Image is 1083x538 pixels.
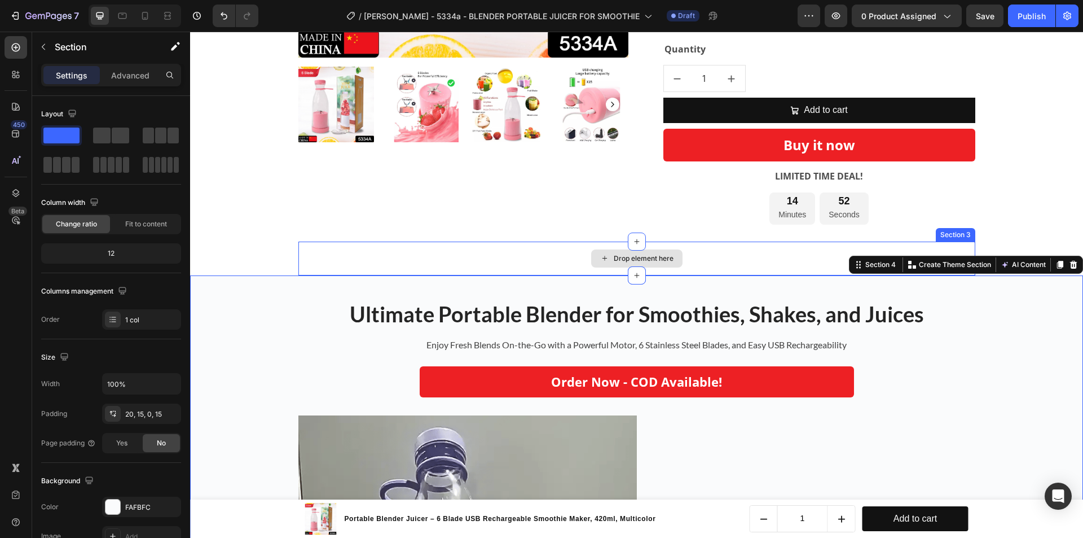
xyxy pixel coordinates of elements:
[473,66,785,91] button: Add to cart
[157,438,166,448] span: No
[5,5,84,27] button: 7
[748,198,783,208] div: Section 3
[41,438,96,448] div: Page padding
[41,195,101,211] div: Column width
[474,34,501,60] button: decrement
[56,69,87,81] p: Settings
[638,474,665,500] button: increment
[41,409,67,419] div: Padding
[213,5,258,27] div: Undo/Redo
[588,163,616,176] div: 14
[43,246,179,261] div: 12
[125,315,178,325] div: 1 col
[614,71,657,87] div: Add to cart
[678,11,695,21] span: Draft
[74,9,79,23] p: 7
[673,228,708,238] div: Section 4
[852,5,962,27] button: 0 product assigned
[1018,10,1046,22] div: Publish
[528,34,555,60] button: increment
[672,475,778,500] button: Add to cart
[231,307,663,320] p: Enjoy Fresh Blends On-the-Go with a Powerful Motor, 6 Stainless Steel Blades, and Easy USB Rechar...
[560,474,587,500] button: decrement
[41,284,129,299] div: Columns management
[41,350,71,365] div: Size
[116,438,127,448] span: Yes
[361,341,532,360] div: Order Now - COD Available!
[41,314,60,325] div: Order
[966,5,1003,27] button: Save
[230,335,664,366] button: Order Now - COD Available!
[108,269,785,297] h2: Ultimate Portable Blender for Smoothies, Shakes, and Juices
[125,502,178,513] div: FAFBFC
[1008,5,1055,27] button: Publish
[111,69,149,81] p: Advanced
[976,11,994,21] span: Save
[125,219,167,229] span: Fit to content
[190,32,1083,538] iframe: Design area
[416,66,429,80] button: Carousel Next Arrow
[639,176,669,190] p: Seconds
[703,479,747,496] div: Add to cart
[41,474,96,489] div: Background
[1045,483,1072,510] div: Open Intercom Messenger
[473,97,785,130] button: Buy it now
[588,176,616,190] p: Minutes
[639,163,669,176] div: 52
[729,228,801,238] p: Create Theme Section
[8,207,27,216] div: Beta
[861,10,936,22] span: 0 product assigned
[593,103,665,124] div: Buy it now
[474,137,784,153] p: LIMITED TIME DEAL!
[501,34,528,60] input: quantity
[103,374,180,394] input: Auto
[808,226,858,240] button: AI Content
[359,10,362,22] span: /
[125,409,178,419] div: 20, 15, 0, 15
[11,120,27,129] div: 450
[56,219,97,229] span: Change ratio
[424,222,483,231] div: Drop element here
[41,502,59,512] div: Color
[41,107,79,122] div: Layout
[55,40,147,54] p: Section
[41,379,60,389] div: Width
[587,474,638,500] input: quantity
[364,10,640,22] span: [PERSON_NAME] - 5334a - BLENDER PORTABLE JUICER FOR SMOOTHIE
[474,10,784,26] p: Quantity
